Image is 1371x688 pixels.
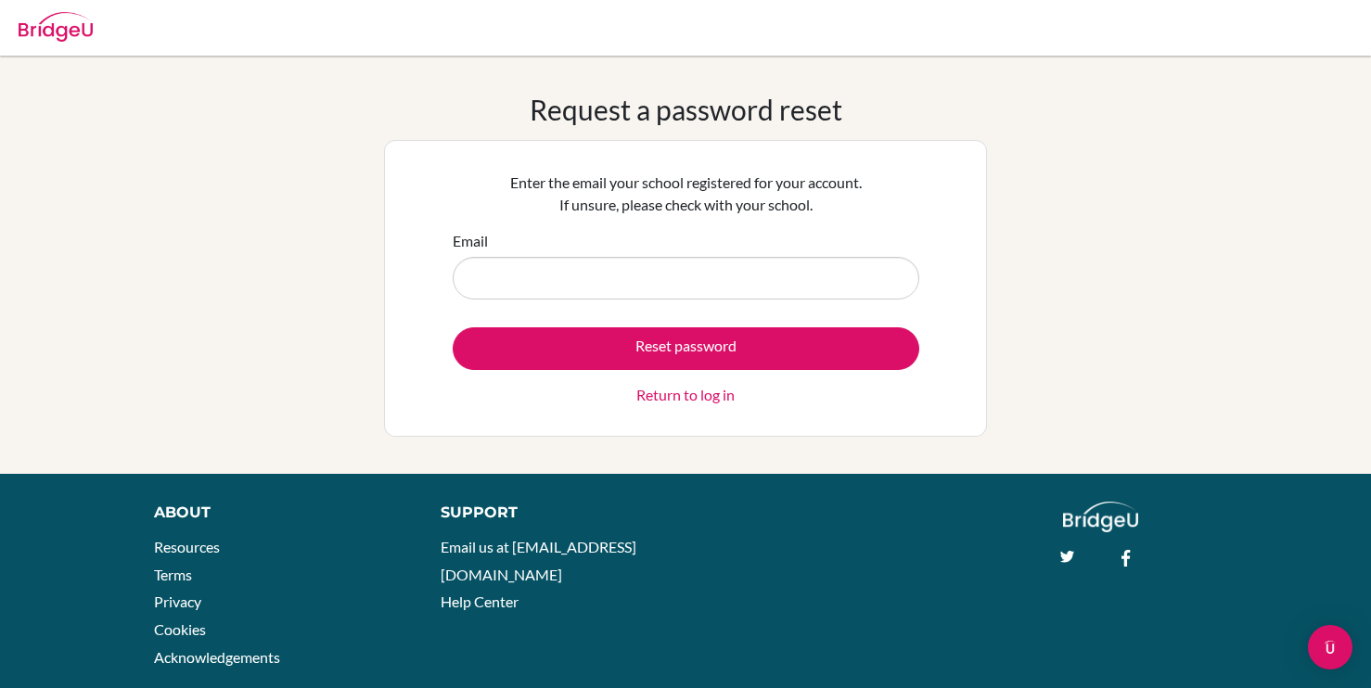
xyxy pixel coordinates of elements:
[441,592,519,610] a: Help Center
[453,327,919,370] button: Reset password
[154,538,220,555] a: Resources
[453,230,488,252] label: Email
[530,93,842,126] h1: Request a password reset
[441,502,666,524] div: Support
[1308,625,1352,669] div: Open Intercom Messenger
[453,172,919,216] p: Enter the email your school registered for your account. If unsure, please check with your school.
[154,566,192,583] a: Terms
[1063,502,1138,532] img: logo_white@2x-f4f0deed5e89b7ecb1c2cc34c3e3d731f90f0f143d5ea2071677605dd97b5244.png
[19,12,93,42] img: Bridge-U
[154,620,206,638] a: Cookies
[154,648,280,666] a: Acknowledgements
[154,592,201,610] a: Privacy
[636,384,735,406] a: Return to log in
[441,538,636,583] a: Email us at [EMAIL_ADDRESS][DOMAIN_NAME]
[154,502,399,524] div: About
